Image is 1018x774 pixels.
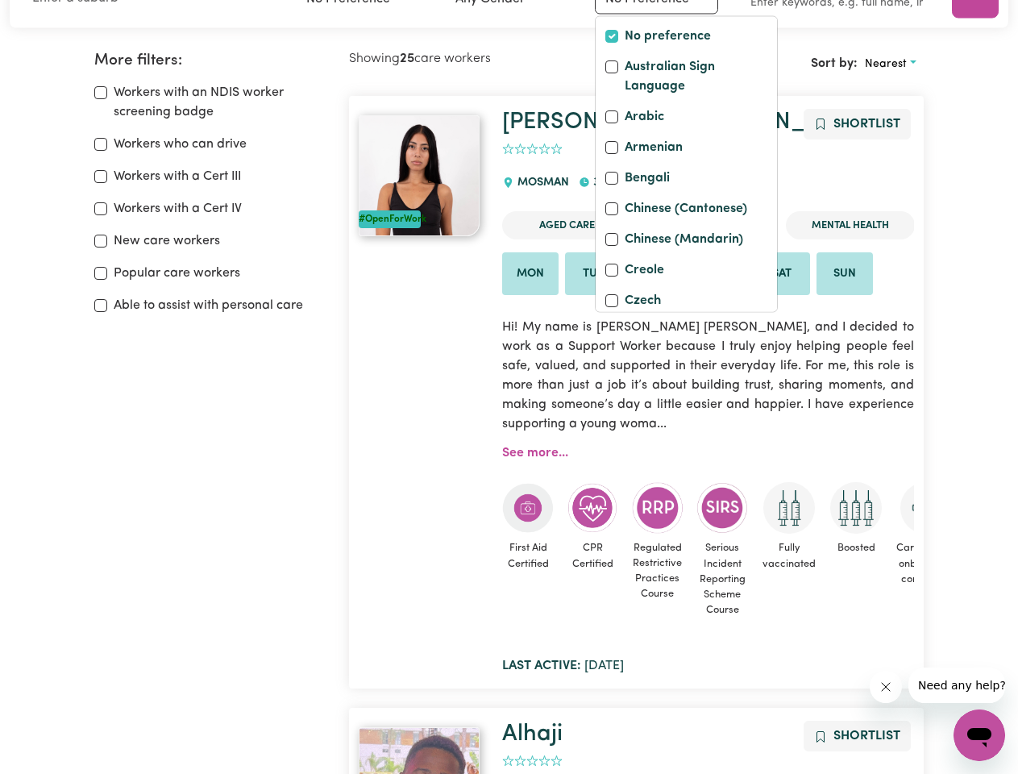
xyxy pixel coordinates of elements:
[900,482,952,534] img: CS Academy: Careseekers Onboarding course completed
[502,482,554,534] img: Care and support worker has completed First Aid Certification
[359,115,480,236] img: View Maria Alejandra's profile
[502,140,563,159] div: add rating by typing an integer from 0 to 5 or pressing arrow keys
[502,161,578,205] div: MOSMAN
[865,58,907,70] span: Nearest
[816,252,873,296] li: Available on Sun
[502,110,880,134] a: [PERSON_NAME] [PERSON_NAME]
[833,730,900,743] span: Shortlist
[696,534,748,624] span: Serious Incident Reporting Scheme Course
[10,11,98,24] span: Need any help?
[579,161,719,205] div: 3 hours completed
[502,752,563,771] div: add rating by typing an integer from 0 to 5 or pressing arrow keys
[625,107,664,130] label: Arabic
[895,534,957,593] span: Careseekers onboarding completed
[833,118,900,131] span: Shortlist
[954,709,1005,761] iframe: Button to launch messaging window
[804,109,911,139] button: Add to shortlist
[625,199,747,222] label: Chinese (Cantonese)
[830,534,882,562] span: Boosted
[625,230,743,252] label: Chinese (Mandarin)
[502,660,624,672] span: [DATE]
[502,660,581,672] b: Last active:
[114,83,330,122] label: Workers with an NDIS worker screening badge
[632,482,684,533] img: CS Academy: Regulated Restrictive Practices course completed
[114,296,303,315] label: Able to assist with personal care
[502,211,631,239] li: Aged Care
[349,52,636,67] h2: Showing care workers
[567,534,618,577] span: CPR Certified
[502,447,568,460] a: See more...
[625,291,661,314] label: Czech
[625,57,767,99] label: Australian Sign Language
[763,482,815,534] img: Care and support worker has received 2 doses of COVID-19 vaccine
[567,482,618,534] img: Care and support worker has completed CPR Certification
[908,668,1005,703] iframe: Message from company
[114,264,240,283] label: Popular care workers
[811,57,858,70] span: Sort by:
[94,52,330,70] h2: More filters:
[114,231,220,251] label: New care workers
[400,52,414,65] b: 25
[502,534,554,577] span: First Aid Certified
[114,135,247,154] label: Workers who can drive
[696,482,748,534] img: CS Academy: Serious Incident Reporting Scheme course completed
[870,671,902,703] iframe: Close message
[754,252,810,296] li: Available on Sat
[625,138,683,160] label: Armenian
[502,252,559,296] li: Available on Mon
[804,721,911,751] button: Add to shortlist
[359,115,483,236] a: Maria Alejandra#OpenForWork
[625,169,670,191] label: Bengali
[625,27,711,49] label: No preference
[502,308,914,443] p: Hi! My name is [PERSON_NAME] [PERSON_NAME], and I decided to work as a Support Worker because I t...
[114,199,242,218] label: Workers with a Cert IV
[502,722,563,746] a: Alhaji
[114,167,241,186] label: Workers with a Cert III
[631,534,684,609] span: Regulated Restrictive Practices Course
[761,534,817,577] span: Fully vaccinated
[565,252,621,296] li: Available on Tue
[858,52,924,77] button: Sort search results
[786,211,915,239] li: Mental Health
[595,16,778,313] div: Worker language preferences
[830,482,882,534] img: Care and support worker has received booster dose of COVID-19 vaccination
[359,210,421,228] div: #OpenForWork
[625,260,664,283] label: Creole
